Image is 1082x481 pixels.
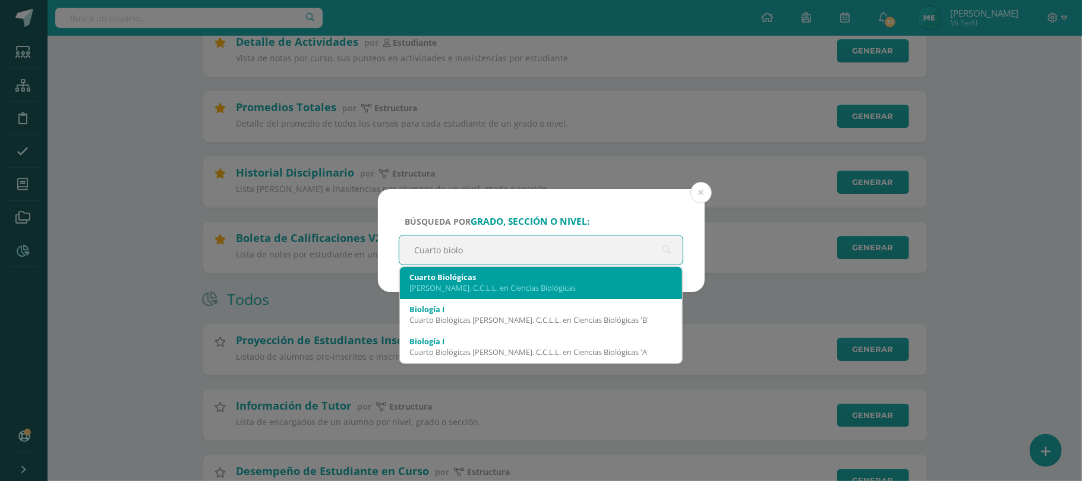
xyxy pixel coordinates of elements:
input: ej. Primero primaria, etc. [399,235,683,265]
div: Cuarto Biológicas [PERSON_NAME]. C.C.L.L. en Ciencias Biológicas 'B' [409,315,673,325]
span: Búsqueda por [405,216,589,227]
div: [PERSON_NAME]. C.C.L.L. en Ciencias Biológicas [409,282,673,293]
div: Cuarto Biológicas [409,272,673,282]
div: Cuarto Biológicas [PERSON_NAME]. C.C.L.L. en Ciencias Biológicas 'A' [409,347,673,357]
div: Biología I [409,304,673,315]
strong: grado, sección o nivel: [471,215,589,228]
div: Biología I [409,336,673,347]
button: Close (Esc) [690,182,712,203]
